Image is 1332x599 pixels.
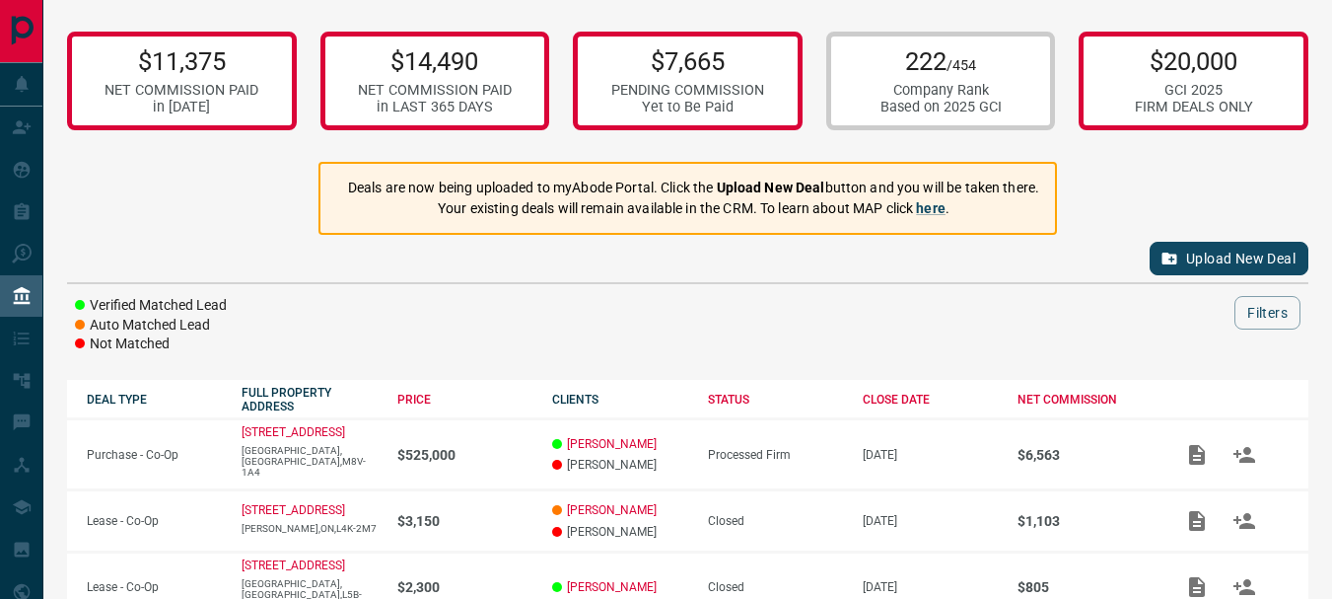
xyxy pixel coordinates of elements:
div: Closed [708,514,843,528]
p: $14,490 [358,46,512,76]
p: Lease - Co-Op [87,580,222,594]
p: [DATE] [863,514,998,528]
p: Lease - Co-Op [87,514,222,528]
p: $11,375 [105,46,258,76]
span: Add / View Documents [1173,580,1221,594]
p: [PERSON_NAME],ON,L4K-2M7 [242,523,377,534]
div: NET COMMISSION PAID [358,82,512,99]
p: [DATE] [863,580,998,594]
div: FIRM DEALS ONLY [1135,99,1253,115]
li: Auto Matched Lead [75,316,227,336]
button: Upload New Deal [1150,242,1308,275]
div: CLOSE DATE [863,393,998,407]
span: Match Clients [1221,447,1268,461]
p: $3,150 [397,513,532,529]
p: Deals are now being uploaded to myAbode Portal. Click the button and you will be taken there. [348,178,1039,198]
div: STATUS [708,393,843,407]
div: GCI 2025 [1135,82,1253,99]
div: PRICE [397,393,532,407]
p: [PERSON_NAME] [552,458,687,472]
div: in LAST 365 DAYS [358,99,512,115]
div: Yet to Be Paid [611,99,764,115]
a: [STREET_ADDRESS] [242,559,345,572]
li: Verified Matched Lead [75,296,227,316]
div: DEAL TYPE [87,393,222,407]
p: Your existing deals will remain available in the CRM. To learn about MAP click . [348,198,1039,219]
div: PENDING COMMISSION [611,82,764,99]
p: 222 [880,46,1002,76]
p: $525,000 [397,447,532,463]
p: $7,665 [611,46,764,76]
p: [GEOGRAPHIC_DATA],[GEOGRAPHIC_DATA],M8V-1A4 [242,445,377,478]
p: $805 [1017,579,1153,595]
a: [STREET_ADDRESS] [242,503,345,517]
span: Match Clients [1221,513,1268,527]
li: Not Matched [75,335,227,354]
a: [PERSON_NAME] [567,437,657,451]
span: Add / View Documents [1173,513,1221,527]
p: [PERSON_NAME] [552,525,687,539]
p: $20,000 [1135,46,1253,76]
a: [PERSON_NAME] [567,580,657,594]
a: here [916,200,946,216]
div: Closed [708,580,843,594]
span: /454 [946,57,976,74]
div: Company Rank [880,82,1002,99]
div: FULL PROPERTY ADDRESS [242,386,377,413]
p: [DATE] [863,448,998,462]
p: Purchase - Co-Op [87,448,222,462]
p: $1,103 [1017,513,1153,529]
a: [PERSON_NAME] [567,503,657,517]
div: CLIENTS [552,393,687,407]
div: NET COMMISSION PAID [105,82,258,99]
button: Filters [1234,296,1300,330]
p: $2,300 [397,579,532,595]
div: NET COMMISSION [1017,393,1153,407]
span: Add / View Documents [1173,447,1221,461]
p: $6,563 [1017,447,1153,463]
strong: Upload New Deal [717,180,825,195]
div: Processed Firm [708,448,843,462]
a: [STREET_ADDRESS] [242,425,345,439]
div: Based on 2025 GCI [880,99,1002,115]
div: in [DATE] [105,99,258,115]
span: Match Clients [1221,580,1268,594]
